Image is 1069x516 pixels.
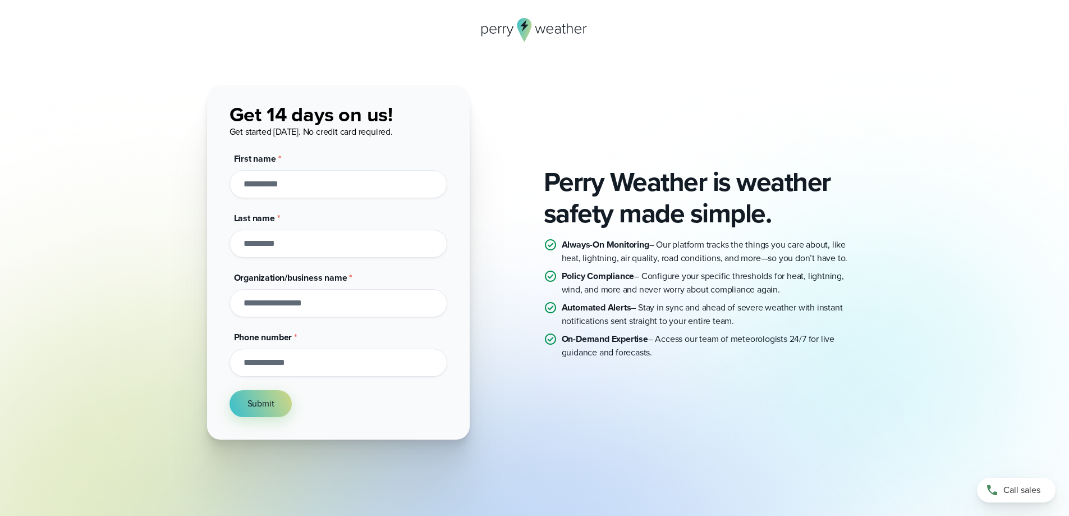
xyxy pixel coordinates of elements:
p: – Our platform tracks the things you care about, like heat, lightning, air quality, road conditio... [562,238,862,265]
a: Call sales [977,478,1056,503]
span: Get 14 days on us! [230,99,393,129]
strong: Always-On Monitoring [562,238,649,251]
strong: On-Demand Expertise [562,332,648,345]
p: – Configure your specific thresholds for heat, lightning, wind, and more and never worry about co... [562,270,862,296]
span: First name [234,152,276,165]
h2: Perry Weather is weather safety made simple. [544,166,862,229]
strong: Policy Compliance [562,270,635,282]
p: – Stay in sync and ahead of severe weather with instant notifications sent straight to your entir... [562,301,862,328]
span: Last name [234,212,275,225]
span: Get started [DATE]. No credit card required. [230,125,393,138]
span: Submit [247,397,274,410]
span: Organization/business name [234,271,347,284]
p: – Access our team of meteorologists 24/7 for live guidance and forecasts. [562,332,862,359]
button: Submit [230,390,292,417]
span: Call sales [1003,483,1040,497]
strong: Automated Alerts [562,301,631,314]
span: Phone number [234,331,292,344]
